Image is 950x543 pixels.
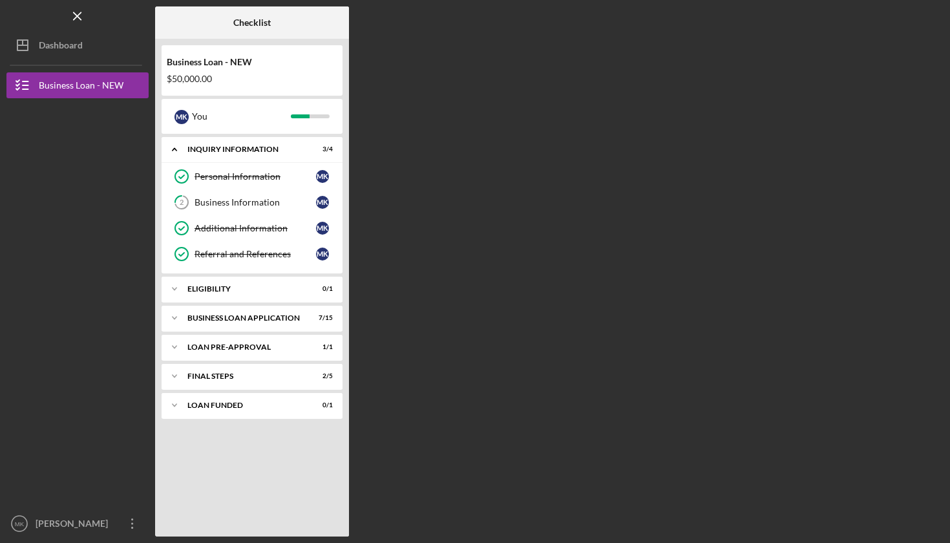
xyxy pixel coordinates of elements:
a: Referral and ReferencesMK [168,241,336,267]
div: Business Loan - NEW [39,72,123,101]
div: Additional Information [195,223,316,233]
div: 3 / 4 [310,145,333,153]
div: INQUIRY INFORMATION [187,145,301,153]
div: M K [316,222,329,235]
div: LOAN PRE-APPROVAL [187,343,301,351]
div: LOAN FUNDED [187,401,301,409]
div: M K [174,110,189,124]
div: 7 / 15 [310,314,333,322]
div: 0 / 1 [310,401,333,409]
div: [PERSON_NAME] [32,511,116,540]
div: 2 / 5 [310,372,333,380]
div: M K [316,248,329,261]
button: Business Loan - NEW [6,72,149,98]
div: $50,000.00 [167,74,337,84]
div: 0 / 1 [310,285,333,293]
div: 1 / 1 [310,343,333,351]
div: Dashboard [39,32,83,61]
div: BUSINESS LOAN APPLICATION [187,314,301,322]
div: Referral and References [195,249,316,259]
div: Business Information [195,197,316,208]
div: ELIGIBILITY [187,285,301,293]
div: You [192,105,291,127]
div: Personal Information [195,171,316,182]
button: MK[PERSON_NAME] [6,511,149,537]
div: Business Loan - NEW [167,57,337,67]
a: Additional InformationMK [168,215,336,241]
a: 2Business InformationMK [168,189,336,215]
div: M K [316,170,329,183]
tspan: 2 [180,198,184,207]
div: FINAL STEPS [187,372,301,380]
text: MK [15,520,25,527]
b: Checklist [233,17,271,28]
a: Personal InformationMK [168,164,336,189]
button: Dashboard [6,32,149,58]
div: M K [316,196,329,209]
